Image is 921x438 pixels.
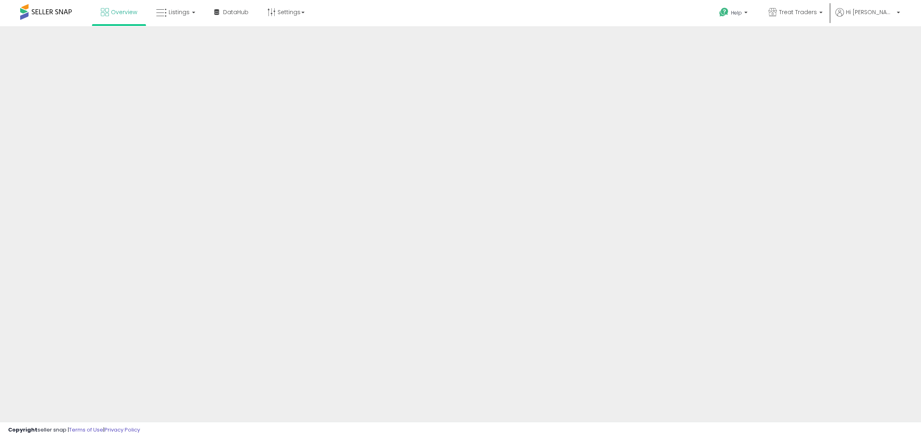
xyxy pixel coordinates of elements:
[779,8,817,16] span: Treat Traders
[731,9,742,16] span: Help
[713,1,756,26] a: Help
[846,8,894,16] span: Hi [PERSON_NAME]
[111,8,137,16] span: Overview
[169,8,190,16] span: Listings
[223,8,249,16] span: DataHub
[719,7,729,17] i: Get Help
[835,8,900,26] a: Hi [PERSON_NAME]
